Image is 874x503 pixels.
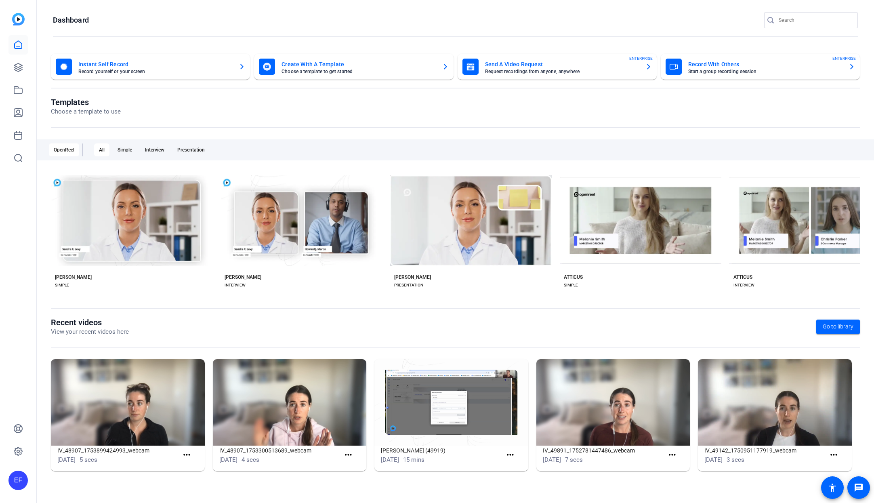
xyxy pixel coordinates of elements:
mat-icon: more_horiz [505,450,515,460]
mat-card-title: Send A Video Request [485,59,639,69]
span: 4 secs [242,456,259,463]
mat-card-subtitle: Record yourself or your screen [78,69,232,74]
h1: Recent videos [51,318,129,327]
div: Presentation [172,143,210,156]
div: SIMPLE [55,282,69,288]
div: [PERSON_NAME] [55,274,92,280]
img: IV_49142_1750951177919_webcam [698,359,852,446]
button: Instant Self RecordRecord yourself or your screen [51,54,250,80]
span: [DATE] [704,456,723,463]
button: Send A Video RequestRequest recordings from anyone, anywhereENTERPRISE [458,54,657,80]
mat-card-title: Record With Others [688,59,842,69]
span: [DATE] [219,456,237,463]
img: blue-gradient.svg [12,13,25,25]
mat-card-title: Create With A Template [282,59,435,69]
div: EF [8,471,28,490]
h1: Dashboard [53,15,89,25]
mat-icon: more_horiz [182,450,192,460]
mat-icon: more_horiz [343,450,353,460]
span: 15 mins [403,456,424,463]
input: Search [779,15,851,25]
mat-card-subtitle: Request recordings from anyone, anywhere [485,69,639,74]
h1: [PERSON_NAME] (49919) [381,446,502,455]
div: OpenReel [49,143,79,156]
mat-icon: more_horiz [667,450,677,460]
div: ATTICUS [564,274,583,280]
div: INTERVIEW [225,282,246,288]
img: IV_48907_1753899424993_webcam [51,359,205,446]
mat-card-subtitle: Choose a template to get started [282,69,435,74]
div: SIMPLE [564,282,578,288]
mat-icon: more_horiz [829,450,839,460]
img: Matti Simple (49919) [374,359,528,446]
div: Interview [140,143,169,156]
span: [DATE] [381,456,399,463]
button: Create With A TemplateChoose a template to get started [254,54,453,80]
p: View your recent videos here [51,327,129,337]
button: Record With OthersStart a group recording sessionENTERPRISE [661,54,860,80]
h1: IV_48907_1753300513689_webcam [219,446,340,455]
div: PRESENTATION [394,282,423,288]
mat-icon: message [854,483,863,492]
a: Go to library [816,320,860,334]
div: [PERSON_NAME] [394,274,431,280]
div: ATTICUS [733,274,752,280]
span: [DATE] [57,456,76,463]
h1: IV_49142_1750951177919_webcam [704,446,826,455]
mat-card-title: Instant Self Record [78,59,232,69]
img: IV_48907_1753300513689_webcam [213,359,367,446]
span: ENTERPRISE [629,55,653,61]
img: IV_49891_1752781447486_webcam [536,359,690,446]
h1: IV_49891_1752781447486_webcam [543,446,664,455]
mat-card-subtitle: Start a group recording session [688,69,842,74]
h1: Templates [51,97,121,107]
div: All [94,143,109,156]
p: Choose a template to use [51,107,121,116]
span: 3 secs [727,456,744,463]
span: 7 secs [565,456,583,463]
span: Go to library [823,322,853,331]
mat-icon: accessibility [828,483,837,492]
div: INTERVIEW [733,282,754,288]
span: [DATE] [543,456,561,463]
span: 5 secs [80,456,97,463]
h1: IV_48907_1753899424993_webcam [57,446,179,455]
div: [PERSON_NAME] [225,274,261,280]
span: ENTERPRISE [832,55,856,61]
div: Simple [113,143,137,156]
